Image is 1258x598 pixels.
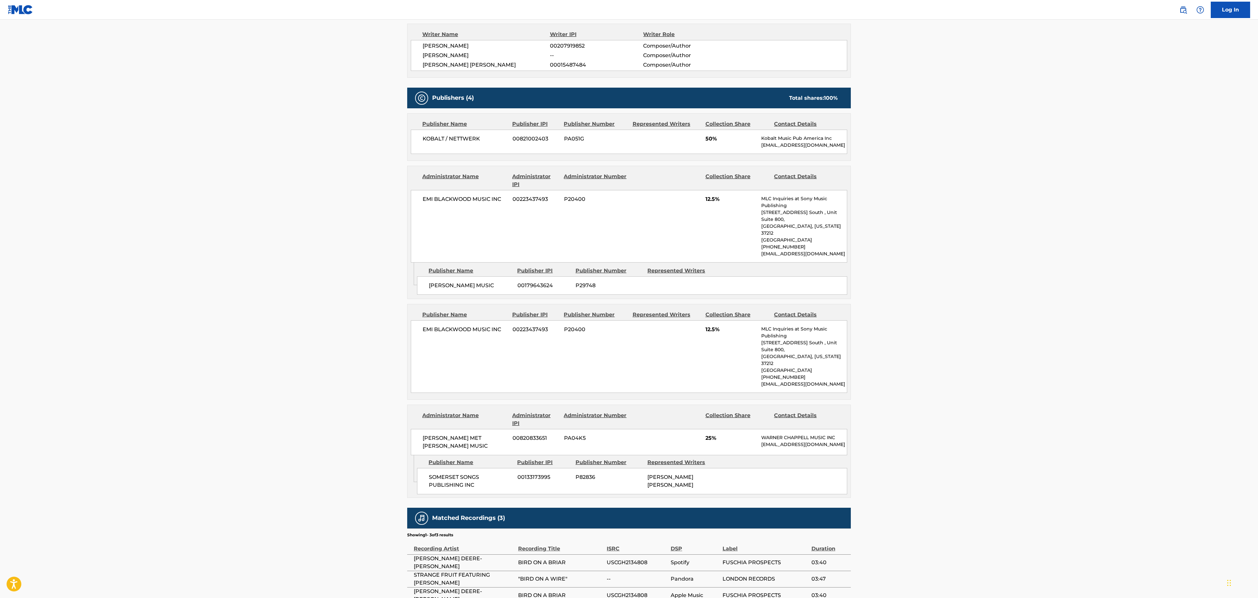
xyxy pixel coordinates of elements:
div: Contact Details [774,412,838,427]
span: 03:47 [811,575,848,583]
div: Label [723,538,808,553]
p: [GEOGRAPHIC_DATA] [761,237,847,244]
div: Administrator IPI [512,173,559,188]
div: Publisher IPI [512,311,559,319]
div: Contact Details [774,173,838,188]
h5: Matched Recordings (3) [432,514,505,522]
div: Collection Share [705,120,769,128]
span: P20400 [564,195,628,203]
div: DSP [671,538,719,553]
span: Composer/Author [643,61,728,69]
p: Showing 1 - 3 of 3 results [407,532,453,538]
span: 25% [705,434,756,442]
div: Recording Artist [414,538,515,553]
span: [PERSON_NAME] MUSIC [429,282,513,289]
div: Publisher Number [576,267,642,275]
span: [PERSON_NAME] [PERSON_NAME] [647,474,693,488]
a: Public Search [1177,3,1190,16]
span: Pandora [671,575,719,583]
div: Publisher Name [422,311,507,319]
div: Represented Writers [633,311,701,319]
div: Publisher IPI [517,459,571,466]
img: help [1196,6,1204,14]
div: Contact Details [774,120,838,128]
div: Help [1194,3,1207,16]
div: Writer IPI [550,31,643,38]
span: -- [607,575,667,583]
span: -- [550,52,643,59]
span: Spotify [671,559,719,566]
div: Publisher Name [422,120,507,128]
span: PA051G [564,135,628,143]
span: "BIRD ON A WIRE" [518,575,603,583]
p: [EMAIL_ADDRESS][DOMAIN_NAME] [761,142,847,149]
span: P82836 [576,473,642,481]
p: [GEOGRAPHIC_DATA] [761,367,847,374]
div: Writer Role [643,31,728,38]
div: Administrator Name [422,173,507,188]
span: PA04K5 [564,434,628,442]
p: [EMAIL_ADDRESS][DOMAIN_NAME] [761,250,847,257]
span: [PERSON_NAME] DEERE-[PERSON_NAME] [414,555,515,570]
p: Kobalt Music Pub America Inc [761,135,847,142]
span: 00820833651 [513,434,559,442]
img: MLC Logo [8,5,33,14]
p: WARNER CHAPPELL MUSIC INC [761,434,847,441]
span: EMI BLACKWOOD MUSIC INC [423,195,508,203]
div: ISRC [607,538,667,553]
p: [PHONE_NUMBER] [761,374,847,381]
span: P20400 [564,326,628,333]
p: [GEOGRAPHIC_DATA], [US_STATE] 37212 [761,223,847,237]
p: MLC Inquiries at Sony Music Publishing [761,195,847,209]
div: Publisher IPI [517,267,571,275]
span: 00015487484 [550,61,643,69]
span: Composer/Author [643,52,728,59]
img: Publishers [418,94,426,102]
span: BIRD ON A BRIAR [518,559,603,566]
iframe: Chat Widget [1225,566,1258,598]
span: [PERSON_NAME] MET [PERSON_NAME] MUSIC [423,434,508,450]
div: Represented Writers [647,267,714,275]
span: 00223437493 [513,195,559,203]
div: Collection Share [705,412,769,427]
img: Matched Recordings [418,514,426,522]
span: FUSCHIA PROSPECTS [723,559,808,566]
span: 12.5% [705,195,756,203]
p: [PHONE_NUMBER] [761,244,847,250]
p: [STREET_ADDRESS] South , Unit Suite 800, [761,339,847,353]
div: Represented Writers [633,120,701,128]
p: [EMAIL_ADDRESS][DOMAIN_NAME] [761,381,847,388]
div: Administrator IPI [512,412,559,427]
span: 00223437493 [513,326,559,333]
span: Composer/Author [643,42,728,50]
a: Log In [1211,2,1250,18]
div: Drag [1227,573,1231,593]
div: Publisher Name [429,267,512,275]
div: Administrator Number [564,173,627,188]
p: [GEOGRAPHIC_DATA], [US_STATE] 37212 [761,353,847,367]
span: [PERSON_NAME] [423,52,550,59]
div: Publisher Name [429,459,512,466]
div: Publisher Number [564,120,627,128]
div: Publisher IPI [512,120,559,128]
span: 00207919852 [550,42,643,50]
div: Collection Share [705,173,769,188]
span: STRANGE FRUIT FEATURING [PERSON_NAME] [414,571,515,587]
div: Total shares: [789,94,838,102]
span: [PERSON_NAME] [PERSON_NAME] [423,61,550,69]
div: Publisher Number [576,459,642,466]
p: [STREET_ADDRESS] South , Unit Suite 800, [761,209,847,223]
span: 00821002403 [513,135,559,143]
span: 03:40 [811,559,848,566]
div: Contact Details [774,311,838,319]
span: 00133173995 [517,473,571,481]
div: Writer Name [422,31,550,38]
span: SOMERSET SONGS PUBLISHING INC [429,473,513,489]
p: MLC Inquiries at Sony Music Publishing [761,326,847,339]
div: Publisher Number [564,311,627,319]
div: Represented Writers [647,459,714,466]
img: search [1179,6,1187,14]
span: KOBALT / NETTWERK [423,135,508,143]
span: 100 % [824,95,838,101]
